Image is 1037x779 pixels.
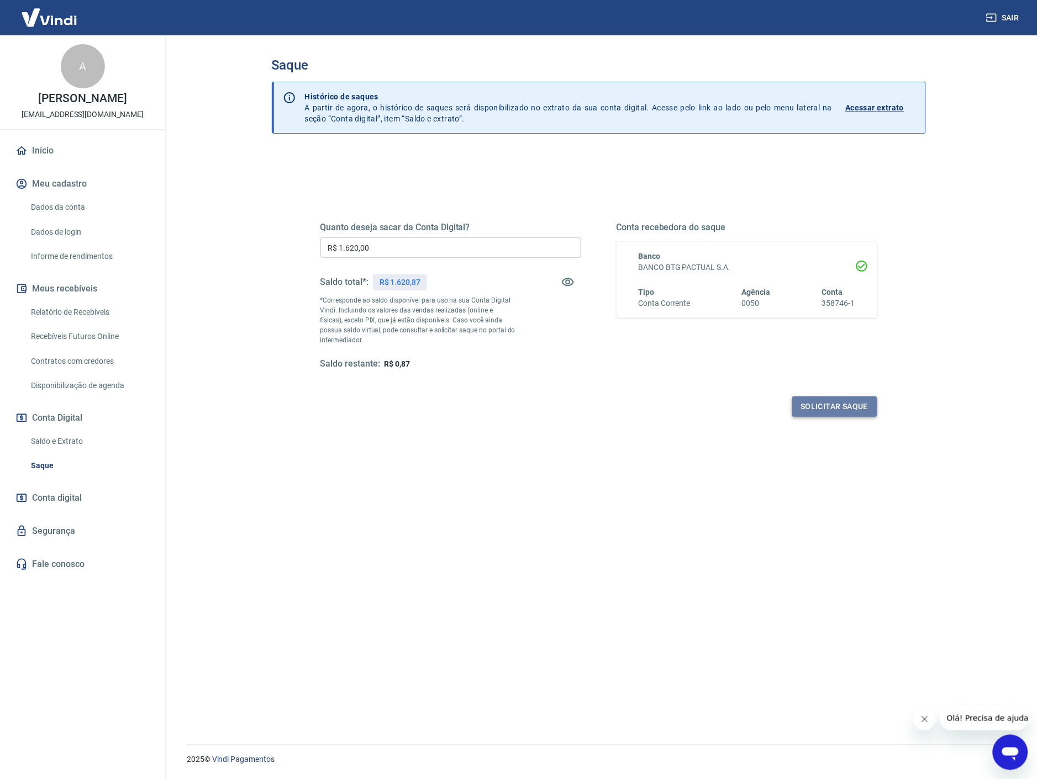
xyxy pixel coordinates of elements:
[61,44,105,88] div: A
[742,288,771,296] span: Agência
[639,298,691,309] h6: Conta Corrente
[639,262,855,273] h6: BANCO BTG PACTUAL S.A.
[27,221,152,243] a: Dados de login
[13,486,152,510] a: Conta digital
[320,222,581,233] h5: Quanto deseja sacar da Conta Digital?
[27,245,152,268] a: Informe de rendimentos
[212,755,275,764] a: Vindi Pagamentos
[13,277,152,301] button: Meus recebíveis
[27,374,152,397] a: Disponibilização de agenda
[993,735,1028,770] iframe: Botão para abrir a janela de mensagens
[27,430,152,453] a: Saldo e Extrato
[27,325,152,348] a: Recebíveis Futuros Online
[7,8,93,17] span: Olá! Precisa de ajuda?
[822,288,843,296] span: Conta
[32,490,82,506] span: Conta digital
[27,301,152,324] a: Relatório de Recebíveis
[984,8,1024,28] button: Sair
[380,277,420,288] p: R$ 1.620,87
[320,358,380,370] h5: Saldo restante:
[13,406,152,430] button: Conta Digital
[13,172,152,196] button: Meu cadastro
[305,91,833,102] p: Histórico de saques
[27,350,152,373] a: Contratos com credores
[13,519,152,543] a: Segurança
[846,102,904,113] p: Acessar extrato
[742,298,771,309] h6: 0050
[38,93,127,104] p: [PERSON_NAME]
[639,252,661,261] span: Banco
[305,91,833,124] p: A partir de agora, o histórico de saques será disponibilizado no extrato da sua conta digital. Ac...
[792,396,877,417] button: Solicitar saque
[22,109,144,120] p: [EMAIL_ADDRESS][DOMAIN_NAME]
[320,295,516,345] p: *Corresponde ao saldo disponível para uso na sua Conta Digital Vindi. Incluindo os valores das ve...
[320,277,369,288] h5: Saldo total*:
[13,1,85,34] img: Vindi
[914,708,936,730] iframe: Fechar mensagem
[27,454,152,477] a: Saque
[617,222,877,233] h5: Conta recebedora do saque
[940,706,1028,730] iframe: Mensagem da empresa
[639,288,655,296] span: Tipo
[13,139,152,163] a: Início
[822,298,855,309] h6: 358746-1
[13,552,152,576] a: Fale conosco
[385,359,410,368] span: R$ 0,87
[272,57,926,73] h3: Saque
[846,91,917,124] a: Acessar extrato
[187,754,1010,766] p: 2025 ©
[27,196,152,219] a: Dados da conta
